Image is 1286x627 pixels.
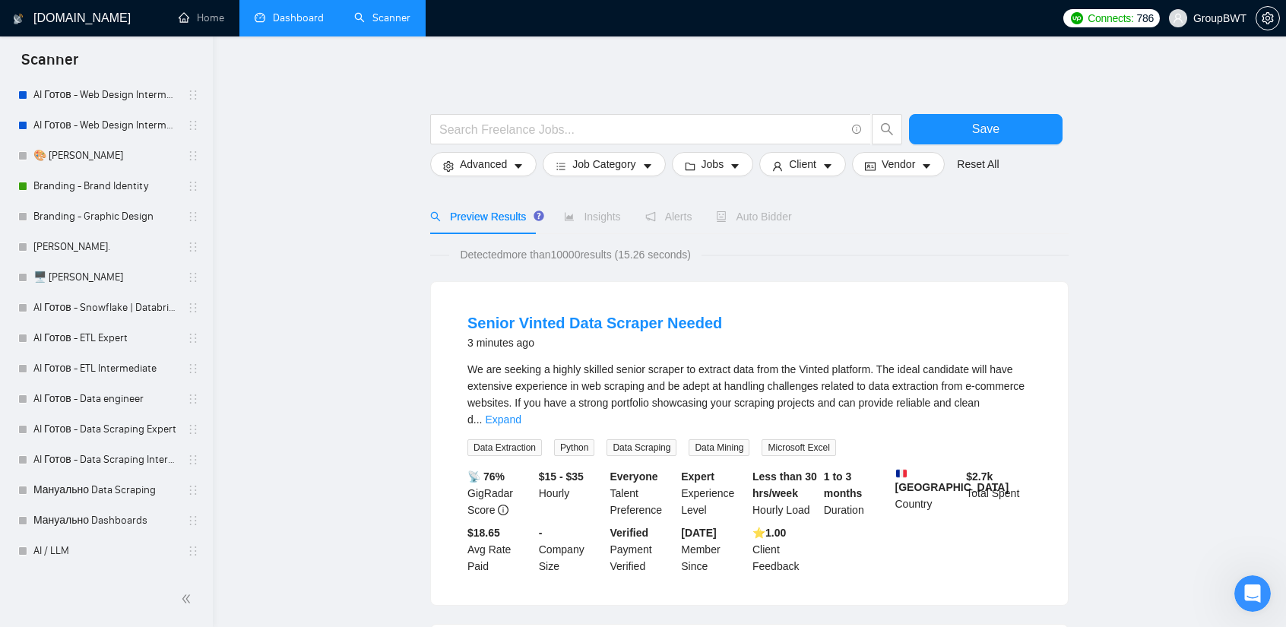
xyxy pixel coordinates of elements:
span: We are seeking a highly skilled senior scraper to extract data from the Vinted platform. The idea... [467,363,1025,426]
span: info-circle [852,125,862,135]
a: AI Готов - ETL Intermediate [33,353,178,384]
div: Country [892,468,964,518]
button: idcardVendorcaret-down [852,152,945,176]
a: AI Готов - Data engineer [33,384,178,414]
iframe: Intercom live chat [1234,575,1271,612]
span: robot [716,211,727,222]
span: double-left [181,591,196,606]
a: setting [1256,12,1280,24]
span: holder [187,423,199,435]
span: holder [187,545,199,557]
span: holder [187,150,199,162]
span: user [772,160,783,172]
span: Detected more than 10000 results (15.26 seconds) [449,246,702,263]
a: Branding - Brand Identity [33,171,178,201]
span: Scanner [9,49,90,81]
button: userClientcaret-down [759,152,846,176]
div: Total Spent [963,468,1034,518]
span: Vendor [882,156,915,173]
span: Job Category [572,156,635,173]
span: Alerts [645,211,692,223]
a: Мануально Dashboards [33,505,178,536]
span: holder [187,119,199,131]
span: holder [187,89,199,101]
a: AI Готов - Snowflake | Databricks [33,293,178,323]
a: dashboardDashboard [255,11,324,24]
span: holder [187,302,199,314]
div: Member Since [678,524,749,575]
a: AI Готов - Data Scraping Intermediate [33,445,178,475]
img: logo [13,7,24,31]
span: Microsoft Excel [762,439,835,456]
b: [GEOGRAPHIC_DATA] [895,468,1009,493]
span: Jobs [702,156,724,173]
a: AI / LLM [33,536,178,566]
span: 786 [1137,10,1154,27]
span: holder [187,454,199,466]
span: Data Scraping [607,439,676,456]
a: [PERSON_NAME]. [33,232,178,262]
a: searchScanner [354,11,410,24]
button: Save [909,114,1063,144]
button: setting [1256,6,1280,30]
span: holder [187,211,199,223]
span: Insights [564,211,620,223]
div: We are seeking a highly skilled senior scraper to extract data from the Vinted platform. The idea... [467,361,1031,428]
b: - [539,527,543,539]
b: Everyone [610,470,658,483]
button: search [872,114,902,144]
b: Expert [681,470,714,483]
span: setting [443,160,454,172]
div: GigRadar Score [464,468,536,518]
span: holder [187,180,199,192]
span: caret-down [642,160,653,172]
span: Python [554,439,594,456]
img: upwork-logo.png [1071,12,1083,24]
img: 🇫🇷 [896,468,907,479]
span: holder [187,241,199,253]
span: notification [645,211,656,222]
div: Client Feedback [749,524,821,575]
b: Less than 30 hrs/week [752,470,817,499]
span: bars [556,160,566,172]
b: ⭐️ 1.00 [752,527,786,539]
div: Company Size [536,524,607,575]
a: Expand [485,413,521,426]
span: setting [1256,12,1279,24]
span: caret-down [921,160,932,172]
a: 🖥️ [PERSON_NAME] [33,262,178,293]
b: [DATE] [681,527,716,539]
span: search [873,122,901,136]
span: Preview Results [430,211,540,223]
span: Auto Bidder [716,211,791,223]
span: caret-down [513,160,524,172]
a: AI Готов - Web Design Intermediate минус Developer [33,80,178,110]
a: AI Готов - Data Scraping Expert [33,414,178,445]
span: user [1173,13,1183,24]
a: 🎨 [PERSON_NAME] [33,141,178,171]
a: homeHome [179,11,224,24]
b: Verified [610,527,649,539]
button: folderJobscaret-down [672,152,754,176]
span: Save [972,119,999,138]
a: Reset All [957,156,999,173]
div: Payment Verified [607,524,679,575]
span: area-chart [564,211,575,222]
b: 📡 76% [467,470,505,483]
div: Hourly Load [749,468,821,518]
div: Duration [821,468,892,518]
span: Connects: [1088,10,1133,27]
span: holder [187,515,199,527]
a: Мануально Data Scraping [33,475,178,505]
span: idcard [865,160,876,172]
b: $15 - $35 [539,470,584,483]
span: info-circle [498,505,508,515]
div: Experience Level [678,468,749,518]
span: holder [187,363,199,375]
span: holder [187,271,199,283]
a: Senior Vinted Data Scraper Needed [467,315,722,331]
a: AI Готов - Web Design Intermediate минус Development [33,110,178,141]
div: Hourly [536,468,607,518]
span: caret-down [822,160,833,172]
span: holder [187,484,199,496]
